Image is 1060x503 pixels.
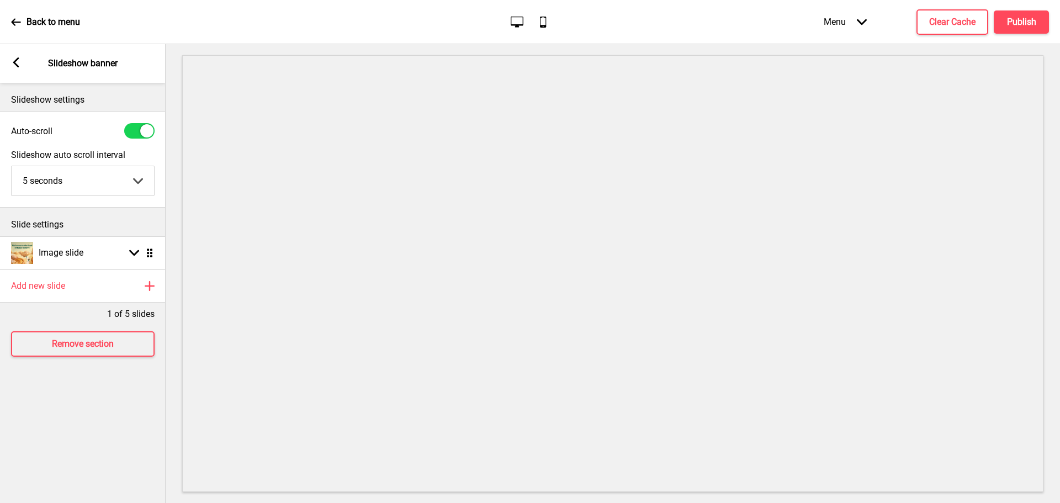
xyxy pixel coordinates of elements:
h4: Add new slide [11,280,65,292]
p: Slide settings [11,219,155,231]
p: Back to menu [26,16,80,28]
p: 1 of 5 slides [107,308,155,320]
button: Clear Cache [916,9,988,35]
h4: Publish [1007,16,1036,28]
button: Remove section [11,331,155,357]
button: Publish [994,10,1049,34]
a: Back to menu [11,7,80,37]
h4: Remove section [52,338,114,350]
p: Slideshow banner [48,57,118,70]
label: Slideshow auto scroll interval [11,150,155,160]
label: Auto-scroll [11,126,52,136]
h4: Image slide [39,247,83,259]
p: Slideshow settings [11,94,155,106]
h4: Clear Cache [929,16,976,28]
div: Menu [813,6,878,38]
